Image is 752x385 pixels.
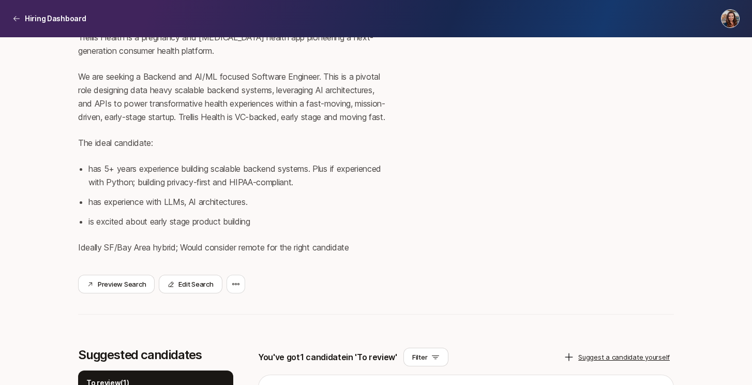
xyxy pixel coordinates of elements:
button: Edit Search [159,275,222,293]
p: Trellis Health is a pregnancy and [MEDICAL_DATA] health app pioneering a next-generation consumer... [78,31,387,57]
li: has 5+ years experience building scalable backend systems. Plus if experienced with Python; build... [88,162,387,189]
p: Suggested candidates [78,348,233,362]
li: is excited about early stage product building [88,215,387,228]
button: Preview Search [78,275,155,293]
p: The ideal candidate: [78,136,387,150]
img: Estelle Giraud [721,10,739,27]
button: Filter [403,348,448,366]
button: Estelle Giraud [721,9,740,28]
p: We are seeking a Backend and AI/ML focused Software Engineer. This is a pivotal role designing da... [78,70,387,124]
li: has experience with LLMs, AI architectures. [88,195,387,209]
p: You've got 1 candidate in 'To review' [258,350,397,364]
p: Suggest a candidate yourself [578,352,670,362]
p: Ideally SF/Bay Area hybrid; Would consider remote for the right candidate [78,241,387,254]
p: Hiring Dashboard [25,12,86,25]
